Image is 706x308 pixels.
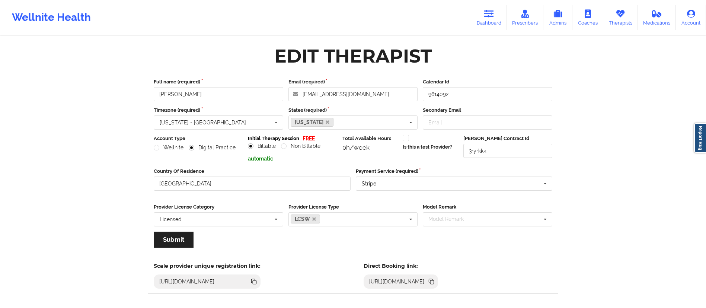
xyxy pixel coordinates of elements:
[154,87,283,101] input: Full name
[154,145,183,151] label: Wellnite
[281,143,320,149] label: Non Billable
[288,203,418,211] label: Provider License Type
[403,143,452,151] label: Is this a test Provider?
[154,135,243,142] label: Account Type
[638,5,676,30] a: Medications
[423,115,552,130] input: Email
[288,78,418,86] label: Email (required)
[423,203,552,211] label: Model Remark
[603,5,638,30] a: Therapists
[189,145,236,151] label: Digital Practice
[154,78,283,86] label: Full name (required)
[543,5,572,30] a: Admins
[248,155,337,162] p: automatic
[423,78,552,86] label: Calendar Id
[507,5,544,30] a: Prescribers
[303,135,315,142] p: FREE
[160,120,246,125] div: [US_STATE] - [GEOGRAPHIC_DATA]
[154,232,194,248] button: Submit
[288,87,418,101] input: Email address
[463,135,552,142] label: [PERSON_NAME] Contract Id
[423,107,552,114] label: Secondary Email
[463,144,552,158] input: Deel Contract Id
[248,143,276,149] label: Billable
[248,135,299,142] label: Initial Therapy Session
[291,118,334,127] a: [US_STATE]
[291,215,320,223] a: LCSW
[288,107,418,114] label: States (required)
[156,278,218,285] div: [URL][DOMAIN_NAME]
[154,263,261,269] h5: Scale provider unique registration link:
[154,168,351,175] label: Country Of Residence
[342,135,397,142] label: Total Available Hours
[160,217,182,222] div: Licensed
[274,44,432,68] div: Edit Therapist
[366,278,428,285] div: [URL][DOMAIN_NAME]
[676,5,706,30] a: Account
[423,87,552,101] input: Calendar Id
[356,168,553,175] label: Payment Service (required)
[154,107,283,114] label: Timezone (required)
[694,123,706,153] a: Report Bug
[362,181,376,186] div: Stripe
[471,5,507,30] a: Dashboard
[154,203,283,211] label: Provider License Category
[572,5,603,30] a: Coaches
[364,263,438,269] h5: Direct Booking link:
[342,144,397,151] div: 0h/week
[427,215,475,223] div: Model Remark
